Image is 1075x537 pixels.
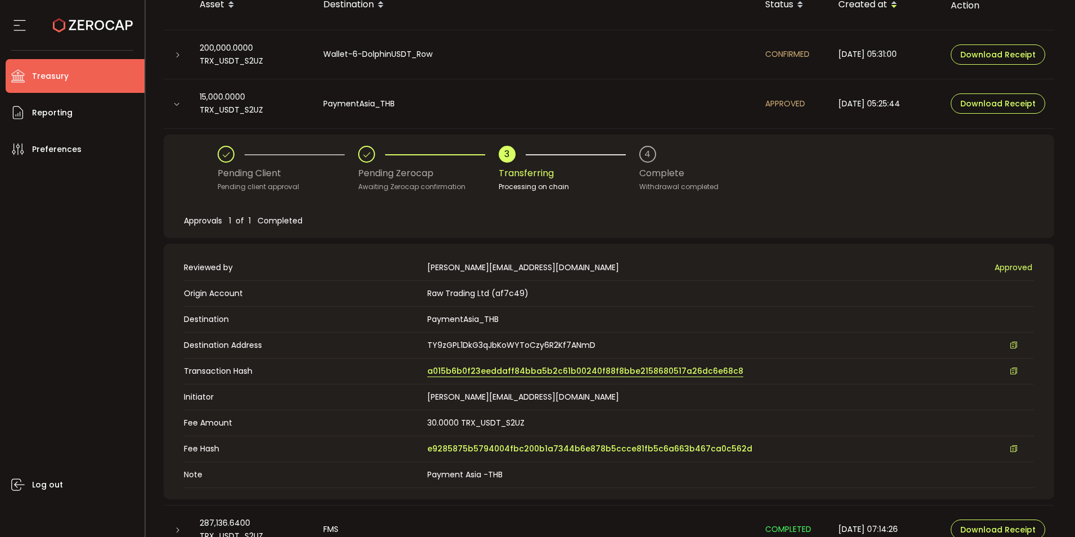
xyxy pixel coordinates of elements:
div: PaymentAsia_THB [314,97,756,110]
span: Initiator [184,391,422,403]
span: Treasury [32,68,69,84]
div: Withdrawal completed [639,181,719,193]
span: Destination Address [184,339,422,351]
span: CONFIRMED [765,48,810,60]
span: Payment Asia -THB [427,469,503,480]
span: Download Receipt [960,51,1036,59]
div: Complete [639,163,719,184]
span: COMPLETED [765,523,811,535]
span: TY9zGPL1DkG3qJbKoWYToCzy6R2Kf7ANmD [427,339,595,351]
span: Origin Account [184,288,422,299]
div: [DATE] 05:31:00 [829,48,942,61]
span: Raw Trading Ltd (af7c49) [427,288,529,299]
span: [PERSON_NAME][EMAIL_ADDRESS][DOMAIN_NAME] [427,262,619,274]
div: Pending Client [218,163,358,184]
iframe: Chat Widget [1019,483,1075,537]
span: 30.0000 TRX_USDT_S2UZ [427,417,525,428]
span: Approvals 1 of 1 Completed [184,215,302,226]
span: APPROVED [765,98,805,109]
span: Destination [184,314,422,325]
div: 3 [504,150,509,159]
span: a015b6b0f23eeddaff84bba5b2c61b00240f88f8bbe2158680517a26dc6e68c8 [427,365,743,377]
span: Download Receipt [960,526,1036,534]
span: Fee Hash [184,443,422,455]
div: 200,000.0000 TRX_USDT_S2UZ [191,42,314,68]
div: Pending client approval [218,181,358,193]
div: Processing on chain [499,181,639,193]
span: Download Receipt [960,100,1036,108]
span: Note [184,469,422,481]
div: Awaiting Zerocap confirmation [358,181,499,193]
span: Reviewed by [184,262,422,274]
span: Preferences [32,141,82,158]
span: e9285875b5794004fbc200b1a7344b6e878b5ccce81fb5c6a663b467ca0c562d [427,443,752,455]
span: Fee Amount [184,417,422,429]
div: Pending Zerocap [358,163,499,184]
div: [DATE] 07:14:26 [829,523,942,536]
div: Transferring [499,163,639,184]
span: Approved [995,262,1032,274]
div: FMS [314,523,756,536]
span: Reporting [32,105,73,121]
span: Log out [32,477,63,493]
div: 4 [644,150,651,159]
span: [PERSON_NAME][EMAIL_ADDRESS][DOMAIN_NAME] [427,391,619,402]
div: 15,000.0000 TRX_USDT_S2UZ [191,91,314,117]
span: Transaction Hash [184,365,422,377]
span: PaymentAsia_THB [427,314,499,325]
button: Download Receipt [951,93,1045,114]
div: [DATE] 05:25:44 [829,97,942,110]
button: Download Receipt [951,44,1045,65]
div: Wallet-6-DolphinUSDT_Row [314,48,756,61]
